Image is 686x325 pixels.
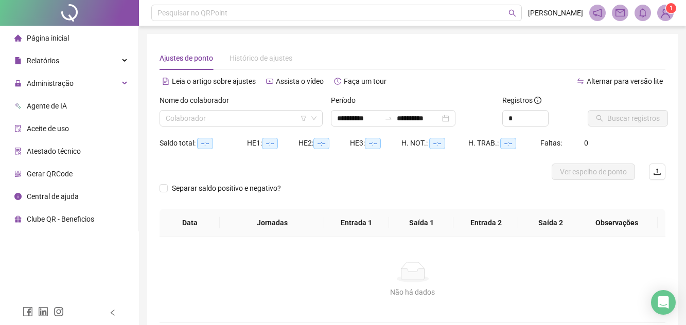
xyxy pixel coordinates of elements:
img: 88845 [658,5,673,21]
span: info-circle [534,97,541,104]
span: audit [14,125,22,132]
span: Ajustes de ponto [160,54,213,62]
span: mail [615,8,625,17]
span: --:-- [500,138,516,149]
span: Administração [27,79,74,87]
span: lock [14,80,22,87]
span: linkedin [38,306,48,317]
th: Saída 1 [389,209,454,237]
span: notification [593,8,602,17]
span: file [14,57,22,64]
span: --:-- [365,138,381,149]
div: H. NOT.: [401,137,468,149]
span: Separar saldo positivo e negativo? [168,183,285,194]
span: Página inicial [27,34,69,42]
div: HE 2: [298,137,350,149]
span: qrcode [14,170,22,177]
div: Open Intercom Messenger [651,290,676,315]
th: Jornadas [220,209,324,237]
span: --:-- [429,138,445,149]
span: search [508,9,516,17]
span: Gerar QRCode [27,170,73,178]
span: left [109,309,116,316]
span: Assista o vídeo [276,77,324,85]
th: Saída 2 [518,209,583,237]
th: Entrada 1 [324,209,389,237]
span: swap-right [384,114,393,122]
span: history [334,78,341,85]
span: Aceite de uso [27,124,69,133]
div: Não há dados [172,286,653,298]
span: Atestado técnico [27,147,81,155]
span: Clube QR - Beneficios [27,215,94,223]
span: --:-- [197,138,213,149]
span: Faltas: [540,139,564,147]
span: bell [638,8,647,17]
button: Buscar registros [588,110,668,127]
span: Observações [584,217,649,228]
div: Saldo total: [160,137,247,149]
span: swap [577,78,584,85]
span: solution [14,148,22,155]
span: --:-- [262,138,278,149]
span: gift [14,215,22,223]
div: HE 1: [247,137,298,149]
span: 0 [584,139,588,147]
span: 1 [670,5,673,12]
span: Central de ajuda [27,192,79,201]
span: Leia o artigo sobre ajustes [172,77,256,85]
span: info-circle [14,193,22,200]
span: Agente de IA [27,102,67,110]
th: Observações [575,209,658,237]
th: Data [160,209,220,237]
span: to [384,114,393,122]
span: instagram [54,306,64,317]
span: --:-- [313,138,329,149]
label: Nome do colaborador [160,95,236,106]
div: HE 3: [350,137,401,149]
span: down [311,115,317,121]
span: Alternar para versão lite [587,77,663,85]
div: H. TRAB.: [468,137,540,149]
sup: Atualize o seu contato no menu Meus Dados [666,3,676,13]
span: [PERSON_NAME] [528,7,583,19]
span: facebook [23,306,33,317]
span: youtube [266,78,273,85]
th: Entrada 2 [453,209,518,237]
span: filter [301,115,307,121]
span: upload [653,168,661,176]
button: Ver espelho de ponto [552,164,635,180]
span: Faça um tour [344,77,386,85]
span: file-text [162,78,169,85]
label: Período [331,95,362,106]
span: Registros [502,95,541,106]
span: Histórico de ajustes [230,54,292,62]
span: home [14,34,22,42]
span: Relatórios [27,57,59,65]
